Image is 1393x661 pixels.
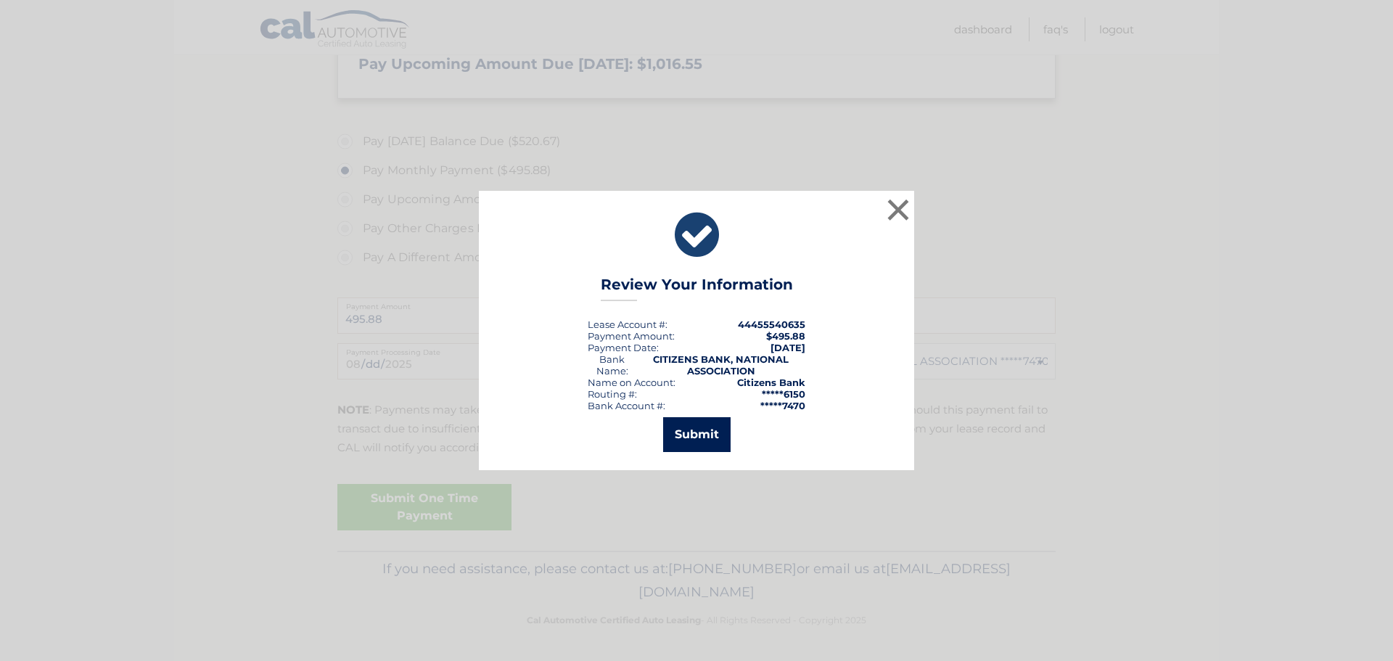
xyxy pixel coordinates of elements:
[771,342,805,353] span: [DATE]
[766,330,805,342] span: $495.88
[884,195,913,224] button: ×
[588,342,657,353] span: Payment Date
[663,417,731,452] button: Submit
[588,342,659,353] div: :
[588,377,675,388] div: Name on Account:
[588,319,667,330] div: Lease Account #:
[737,377,805,388] strong: Citizens Bank
[588,400,665,411] div: Bank Account #:
[588,388,637,400] div: Routing #:
[601,276,793,301] h3: Review Your Information
[588,353,636,377] div: Bank Name:
[738,319,805,330] strong: 44455540635
[653,353,789,377] strong: CITIZENS BANK, NATIONAL ASSOCIATION
[588,330,675,342] div: Payment Amount:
